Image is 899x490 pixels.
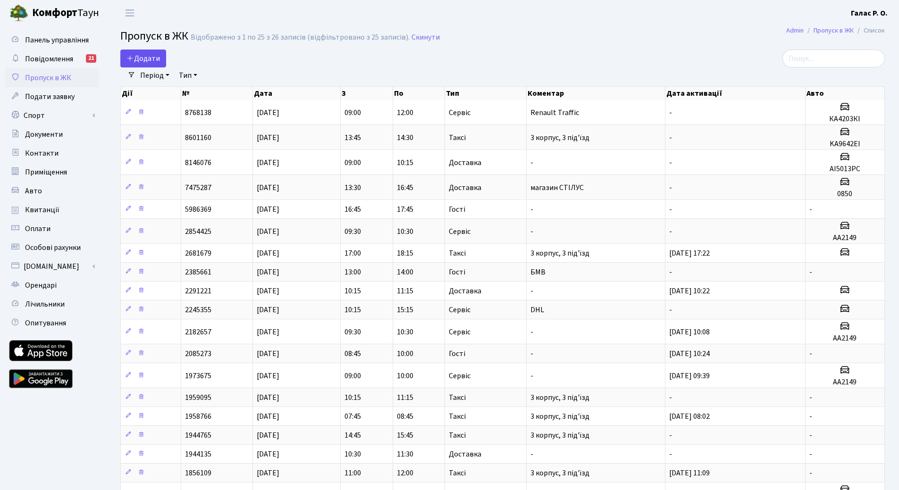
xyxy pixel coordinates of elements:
th: Дата [253,87,341,100]
span: - [530,158,533,168]
span: 2385661 [185,267,211,277]
span: Таксі [449,134,466,141]
span: Контакти [25,148,59,158]
span: 13:00 [344,267,361,277]
span: Доставка [449,159,481,166]
span: 10:15 [344,392,361,403]
a: Авто [5,182,99,200]
span: [DATE] 08:02 [669,411,710,422]
span: Гості [449,350,465,357]
b: Галас Р. О. [851,8,888,18]
span: 7475287 [185,183,211,193]
span: 10:15 [344,305,361,315]
span: - [809,468,812,478]
span: 09:00 [344,158,361,168]
span: - [809,267,812,277]
span: - [530,286,533,296]
span: Подати заявку [25,91,75,102]
span: [DATE] [257,204,279,215]
span: Документи [25,129,63,140]
a: Пропуск в ЖК [5,68,99,87]
span: 11:15 [397,286,413,296]
h5: KA9642EI [809,140,881,149]
span: [DATE] [257,183,279,193]
span: 10:15 [397,158,413,168]
span: Повідомлення [25,54,73,64]
span: - [530,449,533,459]
span: 8768138 [185,108,211,118]
span: 10:00 [397,371,413,381]
span: 11:00 [344,468,361,478]
span: [DATE] 10:24 [669,349,710,359]
span: 2245355 [185,305,211,315]
span: 11:15 [397,392,413,403]
span: [DATE] [257,248,279,258]
a: Період [136,67,173,83]
a: Опитування [5,314,99,332]
span: 1944765 [185,430,211,440]
span: 09:30 [344,327,361,337]
span: БМВ [530,267,546,277]
a: Галас Р. О. [851,8,888,19]
span: - [530,226,533,237]
span: [DATE] 10:22 [669,286,710,296]
a: Скинути [412,33,440,42]
span: DHL [530,305,544,315]
span: 17:00 [344,248,361,258]
h5: АА2149 [809,233,881,242]
span: 09:30 [344,226,361,237]
a: Admin [786,25,804,35]
span: 10:30 [397,226,413,237]
span: 15:45 [397,430,413,440]
span: - [669,108,672,118]
th: Дата активації [665,87,806,100]
span: 1944135 [185,449,211,459]
span: Таксі [449,432,466,439]
span: Панель управління [25,35,89,45]
span: 18:15 [397,248,413,258]
span: - [530,371,533,381]
a: Особові рахунки [5,238,99,257]
span: 1856109 [185,468,211,478]
span: [DATE] [257,349,279,359]
span: - [669,133,672,143]
a: Квитанції [5,200,99,219]
a: Орендарі [5,276,99,295]
span: 2681679 [185,248,211,258]
span: 3 корпус, 3 під'їзд [530,430,589,440]
th: Тип [445,87,526,100]
span: Сервіс [449,109,471,116]
span: - [669,305,672,315]
input: Пошук... [782,50,885,67]
nav: breadcrumb [772,21,899,41]
h5: АА2149 [809,378,881,387]
span: 3 корпус, 3 під'їзд [530,133,589,143]
span: 3 корпус, 3 під'їзд [530,468,589,478]
span: - [669,226,672,237]
span: [DATE] 11:09 [669,468,710,478]
span: - [530,327,533,337]
span: 1958766 [185,411,211,422]
span: - [809,392,812,403]
span: Доставка [449,287,481,295]
span: - [669,392,672,403]
th: Авто [806,87,885,100]
span: - [669,183,672,193]
h5: АА2149 [809,334,881,343]
span: Лічильники [25,299,65,309]
span: 07:45 [344,411,361,422]
span: [DATE] [257,133,279,143]
span: [DATE] 09:39 [669,371,710,381]
span: Квитанції [25,205,59,215]
span: Пропуск в ЖК [25,73,71,83]
span: - [669,204,672,215]
span: [DATE] [257,108,279,118]
span: - [809,204,812,215]
span: 3 корпус, 3 під'їзд [530,248,589,258]
h5: КА4203КІ [809,115,881,124]
div: Відображено з 1 по 25 з 26 записів (відфільтровано з 25 записів). [191,33,410,42]
span: Доставка [449,450,481,458]
span: - [669,158,672,168]
span: 09:00 [344,108,361,118]
span: Особові рахунки [25,242,81,253]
